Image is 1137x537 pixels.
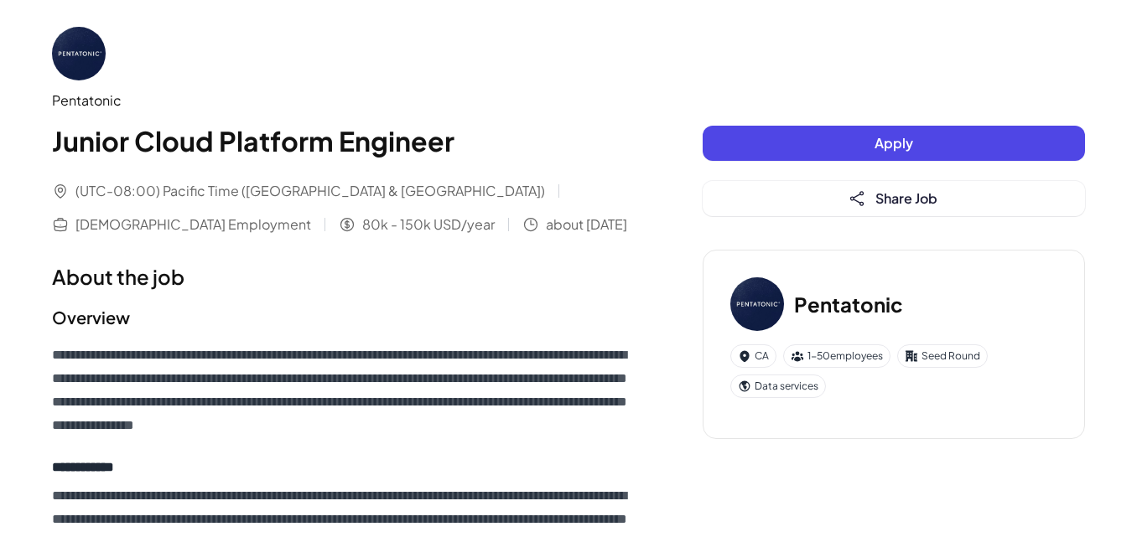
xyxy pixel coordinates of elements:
div: CA [730,344,776,368]
div: Data services [730,374,826,398]
h1: About the job [52,261,636,292]
span: Apply [875,134,913,152]
div: Seed Round [897,344,988,368]
h1: Junior Cloud Platform Engineer [52,121,636,161]
h3: Pentatonic [794,289,903,319]
span: about [DATE] [546,214,627,235]
button: Apply [703,126,1085,161]
img: Pe [52,27,106,80]
div: Pentatonic [52,90,636,111]
div: 1-50 employees [783,344,890,368]
h2: Overview [52,305,636,330]
span: (UTC-08:00) Pacific Time ([GEOGRAPHIC_DATA] & [GEOGRAPHIC_DATA]) [75,181,545,201]
button: Share Job [703,181,1085,216]
img: Pe [730,277,784,331]
span: 80k - 150k USD/year [362,214,495,235]
span: Share Job [875,189,937,207]
span: [DEMOGRAPHIC_DATA] Employment [75,214,311,235]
